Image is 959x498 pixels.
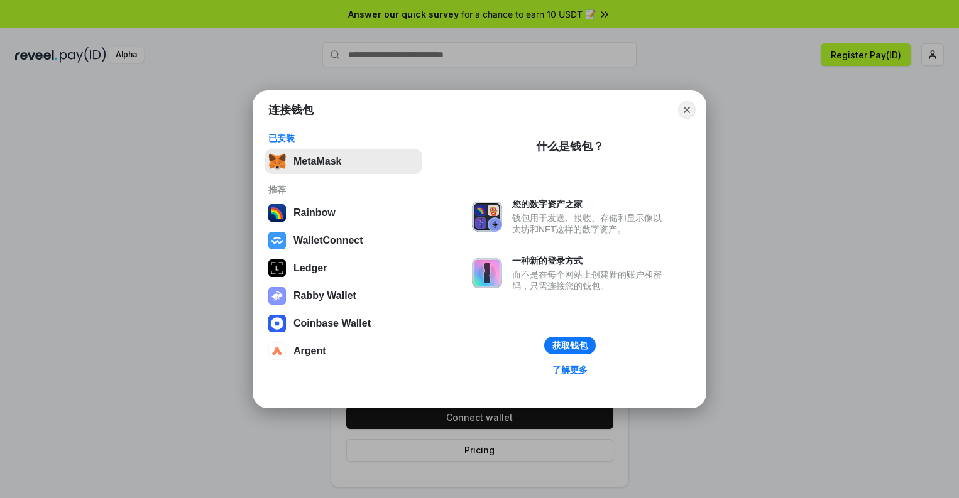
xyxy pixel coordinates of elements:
h1: 连接钱包 [268,102,314,117]
button: WalletConnect [265,228,422,253]
img: svg+xml,%3Csvg%20width%3D%2228%22%20height%3D%2228%22%20viewBox%3D%220%200%2028%2028%22%20fill%3D... [268,232,286,249]
button: MetaMask [265,149,422,174]
div: 推荐 [268,184,419,195]
img: svg+xml,%3Csvg%20xmlns%3D%22http%3A%2F%2Fwww.w3.org%2F2000%2Fsvg%22%20fill%3D%22none%22%20viewBox... [268,287,286,305]
img: svg+xml,%3Csvg%20width%3D%2228%22%20height%3D%2228%22%20viewBox%3D%220%200%2028%2028%22%20fill%3D... [268,315,286,332]
button: 获取钱包 [544,337,596,354]
img: svg+xml,%3Csvg%20fill%3D%22none%22%20height%3D%2233%22%20viewBox%3D%220%200%2035%2033%22%20width%... [268,153,286,170]
img: svg+xml,%3Csvg%20xmlns%3D%22http%3A%2F%2Fwww.w3.org%2F2000%2Fsvg%22%20width%3D%2228%22%20height%3... [268,259,286,277]
div: 已安装 [268,133,419,144]
div: Ledger [293,263,327,274]
div: 您的数字资产之家 [512,198,668,210]
div: 获取钱包 [552,340,588,351]
div: WalletConnect [293,235,363,246]
div: Rainbow [293,207,336,219]
div: 一种新的登录方式 [512,255,668,266]
button: Close [678,101,696,119]
button: Argent [265,338,422,364]
div: 钱包用于发送、接收、存储和显示像以太坊和NFT这样的数字资产。 [512,212,668,235]
img: svg+xml,%3Csvg%20xmlns%3D%22http%3A%2F%2Fwww.w3.org%2F2000%2Fsvg%22%20fill%3D%22none%22%20viewBox... [472,258,502,288]
div: 什么是钱包？ [536,139,604,154]
button: Coinbase Wallet [265,311,422,336]
button: Rainbow [265,200,422,225]
div: Rabby Wallet [293,290,356,301]
div: 了解更多 [552,364,588,376]
img: svg+xml,%3Csvg%20width%3D%2228%22%20height%3D%2228%22%20viewBox%3D%220%200%2028%2028%22%20fill%3D... [268,342,286,360]
div: Coinbase Wallet [293,318,371,329]
img: svg+xml,%3Csvg%20width%3D%22120%22%20height%3D%22120%22%20viewBox%3D%220%200%20120%20120%22%20fil... [268,204,286,222]
img: svg+xml,%3Csvg%20xmlns%3D%22http%3A%2F%2Fwww.w3.org%2F2000%2Fsvg%22%20fill%3D%22none%22%20viewBox... [472,202,502,232]
div: MetaMask [293,156,341,167]
button: Rabby Wallet [265,283,422,308]
div: 而不是在每个网站上创建新的账户和密码，只需连接您的钱包。 [512,269,668,291]
div: Argent [293,345,326,357]
a: 了解更多 [545,362,595,378]
button: Ledger [265,256,422,281]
